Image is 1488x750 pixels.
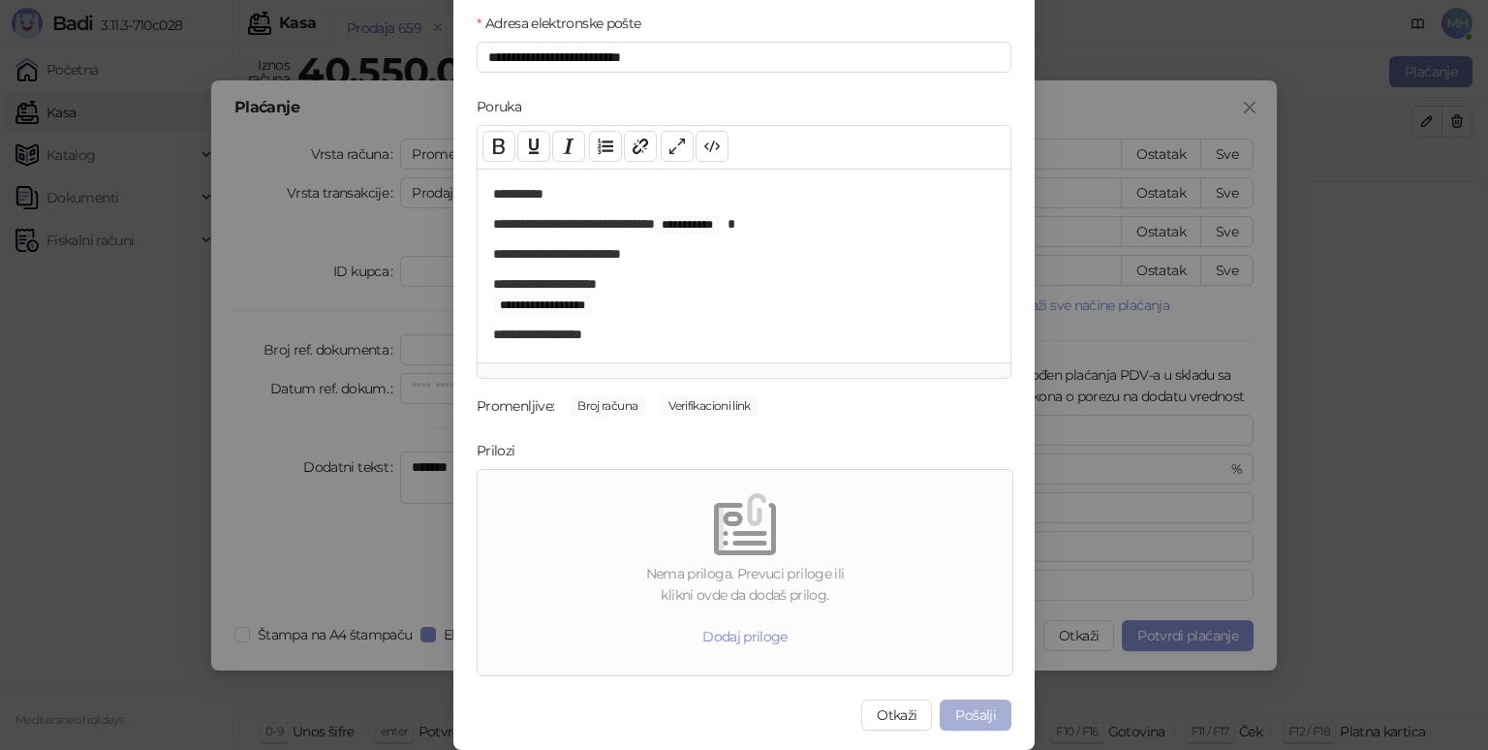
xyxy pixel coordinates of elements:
input: Adresa elektronske pošte [477,42,1011,73]
button: Otkaži [861,700,932,731]
label: Poruka [477,96,534,117]
img: empty [714,493,776,555]
span: Broj računa [570,395,645,417]
label: Prilozi [477,440,527,461]
span: Verifikacioni link [661,395,758,417]
button: Italic [552,131,585,162]
button: Link [624,131,657,162]
button: Bold [482,131,515,162]
button: Pošalji [940,700,1011,731]
span: emptyNema priloga. Prevuci priloge iliklikni ovde da dodaš prilog.Dodaj priloge [485,478,1005,668]
button: Underline [517,131,550,162]
button: List [589,131,622,162]
div: Promenljive: [477,395,554,417]
div: Nema priloga. Prevuci priloge ili klikni ovde da dodaš prilog. [485,563,1005,606]
label: Adresa elektronske pošte [477,13,653,34]
button: Code view [696,131,728,162]
button: Full screen [661,131,694,162]
button: Dodaj priloge [687,621,803,652]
